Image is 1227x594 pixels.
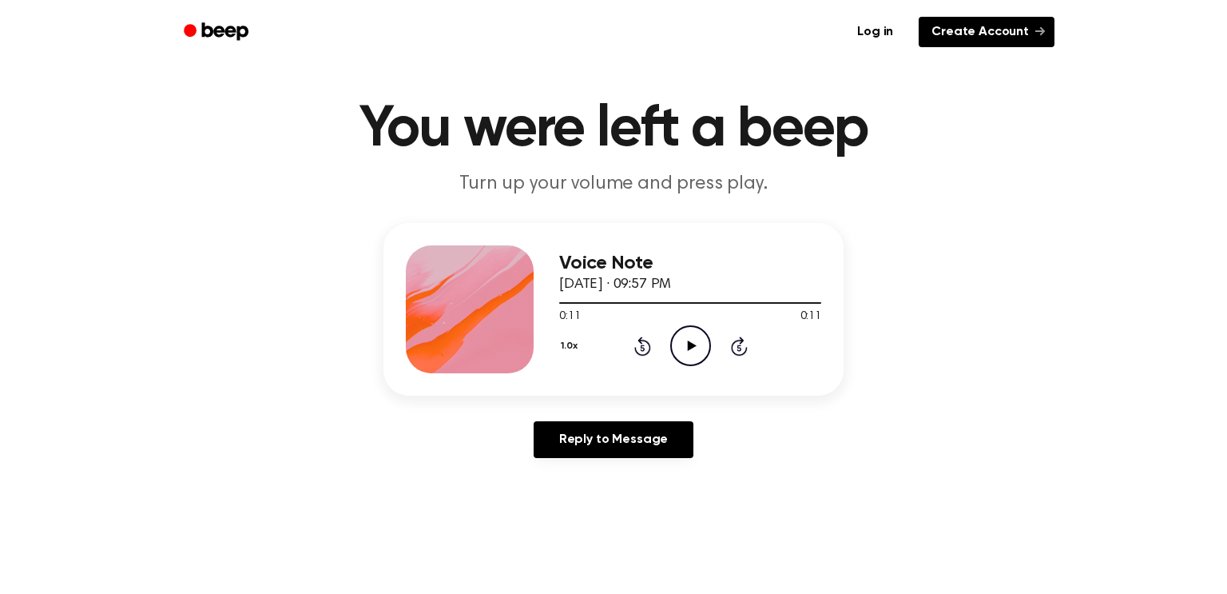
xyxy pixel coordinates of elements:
[204,101,1022,158] h1: You were left a beep
[919,17,1054,47] a: Create Account
[800,309,821,325] span: 0:11
[559,253,821,274] h3: Voice Note
[173,17,263,48] a: Beep
[559,277,671,292] span: [DATE] · 09:57 PM
[841,14,909,50] a: Log in
[559,309,580,325] span: 0:11
[559,333,583,360] button: 1.0x
[307,171,920,197] p: Turn up your volume and press play.
[534,421,693,458] a: Reply to Message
